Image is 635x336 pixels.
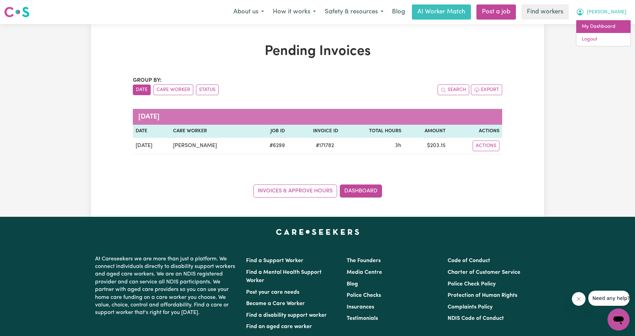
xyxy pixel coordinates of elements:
h1: Pending Invoices [133,43,502,60]
a: The Founders [347,258,381,264]
a: Logout [576,33,631,46]
th: Actions [448,125,502,138]
button: sort invoices by paid status [196,85,219,95]
a: Blog [347,281,358,287]
button: Actions [473,141,499,151]
th: Amount [404,125,448,138]
a: Become a Care Worker [246,301,305,306]
a: Code of Conduct [448,258,490,264]
a: Careseekers home page [276,229,359,235]
span: # 171782 [312,142,338,150]
a: Careseekers logo [4,4,30,20]
iframe: Close message [572,292,586,306]
td: [DATE] [133,138,170,154]
td: # 6299 [253,138,288,154]
a: Testimonials [347,316,378,321]
div: My Account [576,20,631,46]
a: Insurances [347,304,374,310]
button: Safety & resources [320,5,388,19]
a: Complaints Policy [448,304,493,310]
a: Dashboard [340,184,382,198]
button: My Account [571,5,631,19]
td: $ 203.15 [404,138,448,154]
button: Search [438,85,469,95]
a: Protection of Human Rights [448,293,517,298]
a: Blog [388,4,409,20]
a: Media Centre [347,270,382,275]
a: Post your care needs [246,290,299,295]
span: Group by: [133,78,162,83]
button: How it works [268,5,320,19]
p: At Careseekers we are more than just a platform. We connect individuals directly to disability su... [95,253,238,320]
a: Post a job [476,4,516,20]
th: Care Worker [170,125,253,138]
td: [PERSON_NAME] [170,138,253,154]
th: Job ID [253,125,288,138]
a: Find a Mental Health Support Worker [246,270,322,283]
a: Police Check Policy [448,281,496,287]
th: Date [133,125,170,138]
span: Need any help? [4,5,42,10]
button: sort invoices by date [133,85,151,95]
a: Invoices & Approve Hours [253,184,337,198]
button: About us [229,5,268,19]
span: 3 hours [395,143,401,148]
a: Find a disability support worker [246,313,327,318]
img: Careseekers logo [4,6,30,18]
a: Find a Support Worker [246,258,303,264]
a: Find an aged care worker [246,324,312,329]
a: Charter of Customer Service [448,270,520,275]
a: AI Worker Match [412,4,471,20]
button: sort invoices by care worker [153,85,193,95]
a: NDIS Code of Conduct [448,316,504,321]
iframe: Button to launch messaging window [608,309,630,331]
th: Total Hours [341,125,404,138]
th: Invoice ID [288,125,341,138]
button: Export [471,85,502,95]
a: Find workers [521,4,569,20]
span: [PERSON_NAME] [587,9,626,16]
caption: [DATE] [133,109,502,125]
a: Police Checks [347,293,381,298]
iframe: Message from company [588,291,630,306]
a: My Dashboard [576,20,631,33]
